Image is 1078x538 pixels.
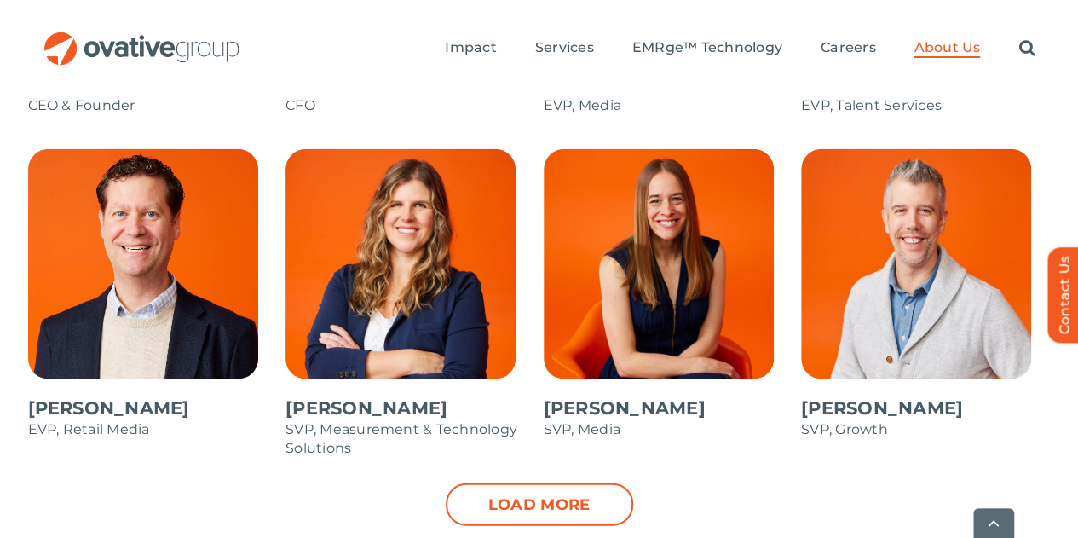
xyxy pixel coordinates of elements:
a: EMRge™ Technology [632,39,782,58]
a: Load more [446,483,633,526]
span: Services [535,39,594,56]
a: Services [535,39,594,58]
span: About Us [914,39,980,56]
span: Impact [445,39,496,56]
span: Careers [821,39,876,56]
a: Impact [445,39,496,58]
a: OG_Full_horizontal_RGB [43,30,241,46]
a: Careers [821,39,876,58]
nav: Menu [445,21,1035,76]
a: About Us [914,39,980,58]
a: Search [1018,39,1035,58]
span: EMRge™ Technology [632,39,782,56]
